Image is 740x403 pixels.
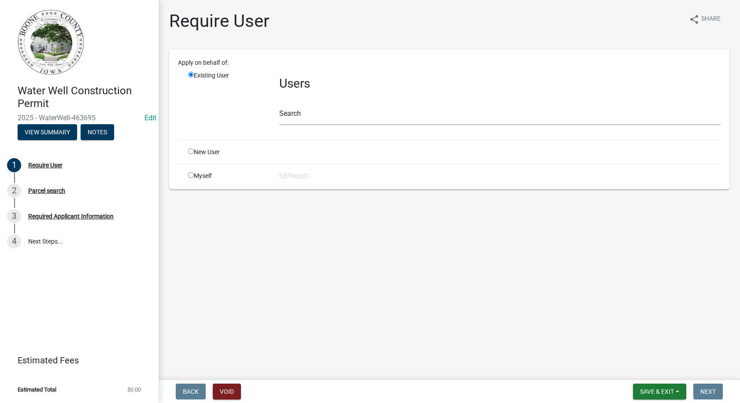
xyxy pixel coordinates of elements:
span: Back [183,388,199,395]
div: Existing User [181,71,273,133]
div: Parcel search [28,188,65,194]
div: 2 [7,184,21,198]
div: New User [181,148,273,157]
span: Estimated Total [18,387,56,392]
wm-modal-confirm: Edit Application Number [144,114,156,122]
button: Next [693,384,723,399]
span: $0.00 [127,387,141,392]
wm-modal-confirm: Notes [81,129,114,136]
span: Share [701,14,721,25]
a: Edit [144,114,156,122]
div: Apply on behalf of: [171,58,727,67]
wm-modal-confirm: Summary [18,129,77,136]
button: Notes [81,124,114,140]
div: 1 [7,158,21,172]
div: Required Applicant Information [28,213,114,219]
span: 2025 - WaterWell-463695 [18,114,141,122]
a: Estimated Fees [7,351,144,369]
div: 3 [7,209,21,223]
button: Void [213,384,241,399]
button: Back [176,384,206,399]
span: Next [700,388,716,395]
h4: Water Well Construction Permit [18,85,152,110]
button: View Summary [18,124,77,140]
span: Save & Exit [640,388,674,395]
button: shareShare [682,11,728,28]
h3: Users [279,76,721,91]
div: Require User [28,162,63,168]
div: 4 [7,234,21,248]
div: Myself [181,171,273,181]
h1: Require User [169,11,270,32]
i: share [689,14,699,25]
img: Boone County, Iowa [18,9,85,75]
button: Save & Exit [633,384,686,399]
